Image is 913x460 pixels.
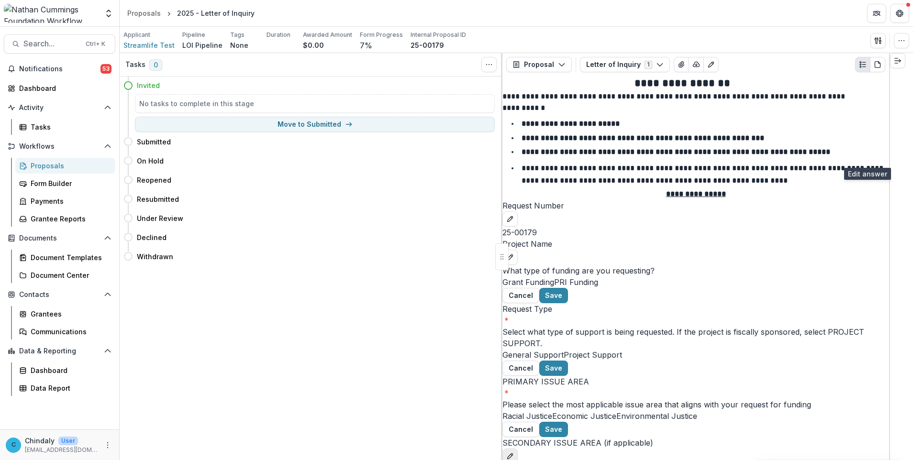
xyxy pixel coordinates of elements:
[890,53,905,68] button: Expand right
[31,327,108,337] div: Communications
[4,4,98,23] img: Nathan Cummings Foundation Workflow Sandbox logo
[15,119,115,135] a: Tasks
[539,288,568,303] button: Save
[137,137,171,147] h4: Submitted
[502,411,552,421] span: Racial Justice
[481,57,497,72] button: Toggle View Cancelled Tasks
[182,31,205,39] p: Pipeline
[502,288,539,303] button: Close
[182,40,223,50] p: LOI Pipeline
[31,122,108,132] div: Tasks
[502,437,889,449] p: SECONDARY ISSUE AREA (if applicable)
[137,232,167,242] h4: Declined
[31,365,108,375] div: Dashboard
[502,326,889,349] div: Select what type of support is being requested. If the project is fiscally sponsored, select PROJ...
[123,40,175,50] a: Streamlife Test
[15,211,115,227] a: Grantee Reports
[303,31,352,39] p: Awarded Amount
[539,422,568,437] button: Save
[15,250,115,265] a: Document Templates
[31,383,108,393] div: Data Report
[19,347,100,355] span: Data & Reporting
[867,4,886,23] button: Partners
[4,343,115,359] button: Open Data & Reporting
[15,175,115,191] a: Form Builder
[564,350,622,360] span: Project Support
[502,376,589,387] p: PRIMARY ISSUE AREA
[31,178,108,188] div: Form Builder
[230,31,245,39] p: Tags
[135,117,495,132] button: Move to Submitted
[19,291,100,299] span: Contacts
[580,57,670,72] button: Letter of Inquiry1
[137,194,179,204] h4: Resubmitted
[15,324,115,340] a: Communications
[123,6,165,20] a: Proposals
[137,175,171,185] h4: Reopened
[502,265,655,276] p: What type of funding are you requesting?
[502,422,539,437] button: Close
[502,303,552,315] p: Request Type
[25,436,55,446] p: Chindaly
[230,40,248,50] p: None
[4,61,115,77] button: Notifications53
[502,238,889,250] p: Project Name
[502,361,539,376] button: Close
[411,31,466,39] p: Internal Proposal ID
[123,31,150,39] p: Applicant
[502,350,564,360] span: General Support
[502,211,518,227] button: edit
[31,309,108,319] div: Grantees
[502,227,889,238] p: 25-00179
[177,8,255,18] div: 2025 - Letter of Inquiry
[31,270,108,280] div: Document Center
[15,306,115,322] a: Grantees
[4,287,115,302] button: Open Contacts
[23,39,80,48] span: Search...
[31,214,108,224] div: Grantee Reports
[137,80,160,90] h4: Invited
[616,411,697,421] span: Environmental Justice
[4,80,115,96] a: Dashboard
[502,399,889,410] div: Please select the most applicable issue area that aligns with your request for funding
[15,158,115,174] a: Proposals
[11,442,16,448] div: Chindaly
[502,250,518,265] button: edit
[19,104,100,112] span: Activity
[267,31,290,39] p: Duration
[552,411,616,421] span: Economic Justice
[15,380,115,396] a: Data Report
[303,40,324,50] p: $0.00
[870,57,885,72] button: PDF view
[4,100,115,115] button: Open Activity
[15,267,115,283] a: Document Center
[539,361,568,376] button: Save
[506,57,572,72] button: Proposal
[502,200,889,211] p: Request Number
[19,65,100,73] span: Notifications
[58,437,78,445] p: User
[125,61,145,69] h3: Tasks
[4,139,115,154] button: Open Workflows
[25,446,98,454] p: [EMAIL_ADDRESS][DOMAIN_NAME]
[123,6,258,20] nav: breadcrumb
[411,40,444,50] p: 25-00179
[100,64,111,74] span: 53
[31,161,108,171] div: Proposals
[149,59,162,71] span: 0
[127,8,161,18] div: Proposals
[554,277,598,287] span: PRI Funding
[855,57,870,72] button: Plaintext view
[4,34,115,54] button: Search...
[102,4,115,23] button: Open entity switcher
[31,252,108,263] div: Document Templates
[703,57,719,72] button: Edit as form
[360,40,372,51] p: 7 %
[360,31,403,39] p: Form Progress
[890,4,909,23] button: Get Help
[19,142,100,151] span: Workflows
[137,252,173,262] h4: Withdrawn
[19,83,108,93] div: Dashboard
[102,439,113,451] button: More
